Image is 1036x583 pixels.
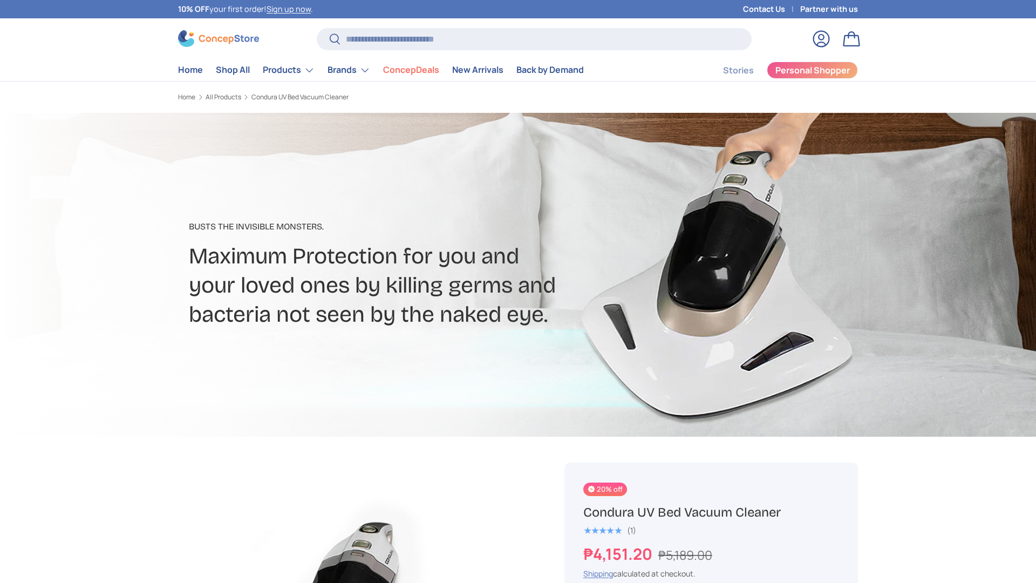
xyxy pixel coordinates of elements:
[189,242,603,329] h2: Maximum Protection for you and your loved ones by killing germs and bacteria not seen by the nake...
[723,60,754,81] a: Stories
[775,66,850,74] span: Personal Shopper
[178,59,584,81] nav: Primary
[583,504,839,521] h1: Condura UV Bed Vacuum Cleaner
[627,526,636,534] div: (1)
[178,59,203,80] a: Home
[767,62,858,79] a: Personal Shopper
[178,92,539,102] nav: Breadcrumbs
[583,543,655,565] strong: ₱4,151.20
[251,94,349,100] a: Condura UV Bed Vacuum Cleaner
[516,59,584,80] a: Back by Demand
[206,94,241,100] a: All Products
[263,59,315,81] a: Products
[178,30,259,47] img: ConcepStore
[800,3,858,15] a: Partner with us
[583,526,622,535] div: 5.0 out of 5.0 stars
[189,220,603,233] p: Busts The Invisible Monsters​.
[383,59,439,80] a: ConcepDeals
[216,59,250,80] a: Shop All
[583,525,622,536] span: ★★★★★
[267,4,311,14] a: Sign up now
[583,568,839,579] div: calculated at checkout.
[178,94,195,100] a: Home
[256,59,321,81] summary: Products
[321,59,377,81] summary: Brands
[328,59,370,81] a: Brands
[178,3,313,15] p: your first order! .
[583,568,613,579] a: Shipping
[743,3,800,15] a: Contact Us
[178,4,209,14] strong: 10% OFF
[452,59,503,80] a: New Arrivals
[583,483,627,496] span: 20% off
[658,546,712,564] s: ₱5,189.00
[697,59,858,81] nav: Secondary
[583,524,636,535] a: 5.0 out of 5.0 stars (1)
